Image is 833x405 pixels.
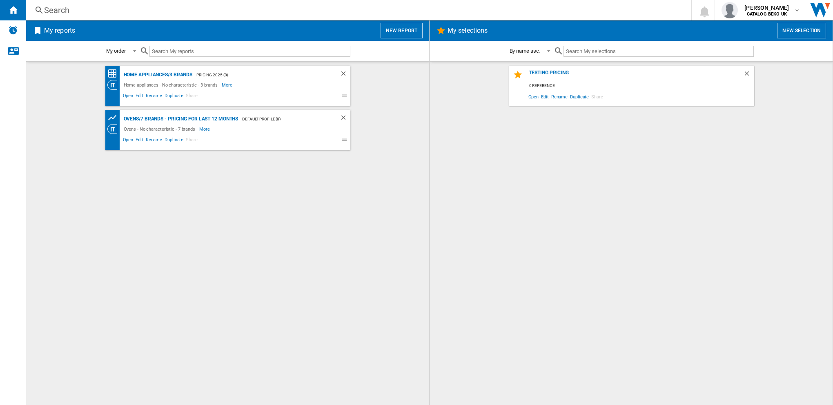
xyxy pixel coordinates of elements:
[722,2,738,18] img: profile.jpg
[527,81,754,91] div: 0 reference
[145,136,163,146] span: Rename
[42,23,77,38] h2: My reports
[340,70,350,80] div: Delete
[744,4,789,12] span: [PERSON_NAME]
[381,23,423,38] button: New report
[743,70,754,81] div: Delete
[446,23,489,38] h2: My selections
[106,48,126,54] div: My order
[747,11,787,17] b: CATALOG BEKO UK
[163,92,185,102] span: Duplicate
[185,136,199,146] span: Share
[122,70,193,80] div: Home appliances/3 brands
[569,91,590,102] span: Duplicate
[107,113,122,123] div: Product prices grid
[107,80,122,90] div: Category View
[44,4,670,16] div: Search
[122,136,135,146] span: Open
[107,124,122,134] div: Category View
[563,46,753,57] input: Search My selections
[8,25,18,35] img: alerts-logo.svg
[107,69,122,79] div: Price Matrix
[550,91,569,102] span: Rename
[238,114,323,124] div: - Default profile (8)
[145,92,163,102] span: Rename
[122,80,222,90] div: Home appliances - No characteristic - 3 brands
[199,124,211,134] span: More
[527,70,743,81] div: Testing Pricing
[122,92,135,102] span: Open
[340,114,350,124] div: Delete
[134,136,145,146] span: Edit
[122,124,199,134] div: Ovens - No characteristic - 7 brands
[590,91,604,102] span: Share
[134,92,145,102] span: Edit
[122,114,238,124] div: Ovens/7 brands - Pricing for last 12 months
[527,91,540,102] span: Open
[510,48,540,54] div: By name asc.
[192,70,323,80] div: - Pricing 2025 (8)
[163,136,185,146] span: Duplicate
[777,23,826,38] button: New selection
[222,80,234,90] span: More
[540,91,550,102] span: Edit
[185,92,199,102] span: Share
[149,46,350,57] input: Search My reports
